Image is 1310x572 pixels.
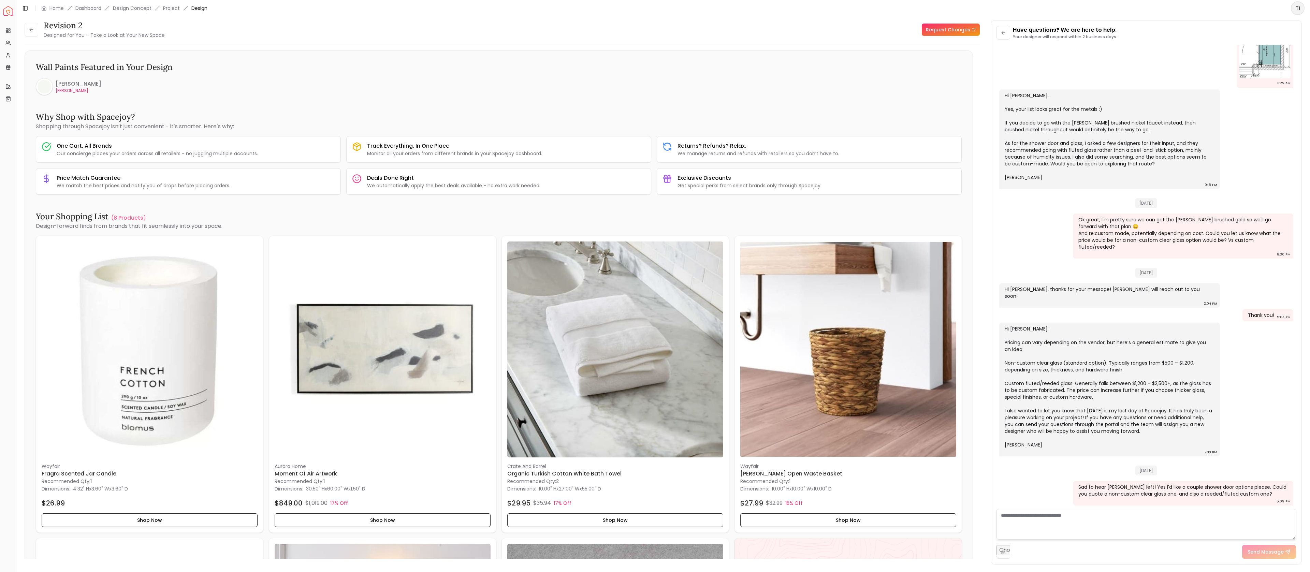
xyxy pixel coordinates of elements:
[740,463,956,469] p: Wayfair
[507,513,723,527] button: Shop Now
[507,463,723,469] p: Crate And Barrel
[1013,26,1117,34] p: Have questions? We are here to help.
[306,485,325,492] span: 30.50" H
[367,142,542,150] h3: Track Everything, In One Place
[1005,325,1213,448] div: Hi [PERSON_NAME], Pricing can vary depending on the vendor, but here’s a general estimate to give...
[1005,286,1213,299] div: Hi [PERSON_NAME], thanks for your message! [PERSON_NAME] will reach out to you soon!
[1078,216,1287,250] div: Ok great, I'm pretty sure we can get the [PERSON_NAME] brushed gold so we'll go forward with that...
[507,478,723,484] p: Recommended Qty: 2
[1248,312,1274,319] div: Thank you!
[42,484,70,493] p: Dimensions:
[1205,181,1217,188] div: 9:18 PM
[507,241,723,457] img: Organic Turkish Cotton White Bath Towel image
[772,485,832,492] p: x x
[73,485,128,492] p: x x
[367,182,540,189] p: We automatically apply the best deals available - no extra work needed.
[275,478,491,484] p: Recommended Qty: 1
[678,142,839,150] h3: Returns? Refunds? Relax.
[740,241,956,457] img: Lola Wicker Open Waste Basket image
[275,484,303,493] p: Dimensions:
[191,5,207,12] span: Design
[367,150,542,157] p: Monitor all your orders from different brands in your Spacejoy dashboard.
[57,150,258,157] p: Our concierge places your orders across all retailers - no juggling multiple accounts.
[678,182,821,189] p: Get special perks from select brands only through Spacejoy.
[36,78,101,95] a: [PERSON_NAME][PERSON_NAME]
[539,485,556,492] span: 10.00" H
[57,142,258,150] h3: One Cart, All Brands
[351,485,365,492] span: 1.50" D
[734,236,962,533] div: Lola Wicker Open Waste Basket
[740,513,956,527] button: Shop Now
[559,485,580,492] span: 27.00" W
[792,485,811,492] span: 10.00" W
[501,236,729,533] div: Organic Turkish Cotton White Bath Towel
[1204,300,1217,307] div: 2:04 PM
[275,513,491,527] button: Shop Now
[91,485,109,492] span: 3.60" W
[740,498,763,508] h4: $27.99
[533,499,551,507] p: $35.94
[1292,2,1304,14] span: TI
[56,88,101,93] p: [PERSON_NAME]
[1135,198,1157,208] span: [DATE]
[582,485,601,492] span: 55.00" D
[275,469,491,478] h6: Moment of Air Artwork
[1205,449,1217,456] div: 7:33 PM
[330,499,348,506] p: 17% Off
[306,485,365,492] p: x x
[49,5,64,12] a: Home
[305,499,327,507] p: $1,019.00
[740,478,956,484] p: Recommended Qty: 1
[1005,92,1213,181] div: Hi [PERSON_NAME], Yes, your list looks great for the metals :) If you decide to go with the [PERS...
[56,80,101,88] h6: [PERSON_NAME]
[36,112,962,122] h3: Why Shop with Spacejoy?
[275,463,491,469] p: Aurora Home
[1277,498,1291,505] div: 5:09 PM
[740,484,769,493] p: Dimensions:
[163,5,180,12] a: Project
[42,469,258,478] h6: Fragra Scented Jar Candle
[36,236,263,533] a: Fragra Scented Jar Candle imageWayfairFragra Scented Jar CandleRecommended Qty:1Dimensions:4.32" ...
[3,6,13,16] img: Spacejoy Logo
[3,6,13,16] a: Spacejoy
[734,236,962,533] a: Lola Wicker Open Waste Basket imageWayfair[PERSON_NAME] Open Waste BasketRecommended Qty:1Dimensi...
[1135,268,1157,278] span: [DATE]
[44,32,165,39] small: Designed for You – Take a Look at Your New Space
[275,241,491,457] img: Moment of Air Artwork image
[112,485,128,492] span: 3.60" D
[269,236,496,533] a: Moment of Air Artwork imageAurora HomeMoment of Air ArtworkRecommended Qty:1Dimensions:30.50" Hx6...
[111,214,146,222] a: (8 Products )
[772,485,789,492] span: 10.00" H
[766,499,783,507] p: $32.99
[42,241,258,457] img: Fragra Scented Jar Candle image
[36,236,263,533] div: Fragra Scented Jar Candle
[740,469,956,478] h6: [PERSON_NAME] Open Waste Basket
[1013,34,1117,40] p: Your designer will respond within 2 business days.
[501,236,729,533] a: Organic Turkish Cotton White Bath Towel imageCrate And BarrelOrganic Turkish Cotton White Bath To...
[36,211,108,222] h3: Your Shopping List
[1078,484,1287,497] div: Sad to hear [PERSON_NAME] left! Yes I'd like a couple shower door options please. Could you quote...
[269,236,496,533] div: Moment of Air Artwork
[36,122,962,131] p: Shopping through Spacejoy isn’t just convenient - it’s smarter. Here’s why:
[1277,251,1291,258] div: 8:30 PM
[1239,27,1291,78] img: Chat Image
[554,499,571,506] p: 17% Off
[57,182,230,189] p: We match the best prices and notify you of drops before placing orders.
[1291,1,1305,15] button: TI
[36,62,962,73] h3: Wall Paints Featured in Your Design
[44,20,165,31] h3: Revision 2
[42,513,258,527] button: Shop Now
[36,222,962,230] p: Design-forward finds from brands that fit seamlessly into your space.
[57,174,230,182] h3: Price Match Guarantee
[678,150,839,157] p: We manage returns and refunds with retailers so you don’t have to.
[1135,466,1157,475] span: [DATE]
[42,478,258,484] p: Recommended Qty: 1
[114,214,143,222] p: 8 Products
[327,485,348,492] span: 60.00" W
[75,5,101,12] a: Dashboard
[42,498,65,508] h4: $26.99
[507,484,536,493] p: Dimensions:
[41,5,207,12] nav: breadcrumb
[678,174,821,182] h3: Exclusive Discounts
[42,463,258,469] p: Wayfair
